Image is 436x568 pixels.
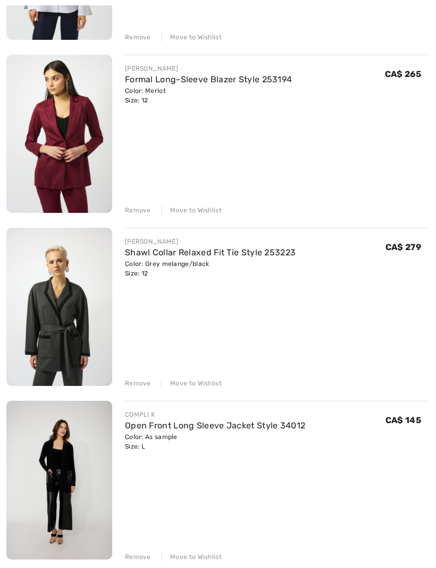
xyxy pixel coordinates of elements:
span: CA$ 265 [385,69,421,79]
div: Move to Wishlist [161,32,222,42]
div: Move to Wishlist [161,552,222,562]
div: Remove [125,32,151,42]
a: Open Front Long Sleeve Jacket Style 34012 [125,420,305,431]
img: Shawl Collar Relaxed Fit Tie Style 253223 [6,228,112,386]
img: Formal Long-Sleeve Blazer Style 253194 [6,55,112,213]
div: Remove [125,205,151,215]
div: Color: Grey melange/black Size: 12 [125,259,296,278]
a: Shawl Collar Relaxed Fit Tie Style 253223 [125,247,296,257]
a: Formal Long-Sleeve Blazer Style 253194 [125,74,292,84]
span: CA$ 279 [385,242,421,252]
span: CA$ 145 [385,415,421,425]
div: [PERSON_NAME] [125,64,292,73]
div: Color: Merlot Size: 12 [125,86,292,105]
div: Remove [125,378,151,388]
div: COMPLI K [125,410,305,419]
div: Move to Wishlist [161,205,222,215]
div: Remove [125,552,151,562]
div: Color: As sample Size: L [125,432,305,451]
img: Open Front Long Sleeve Jacket Style 34012 [6,401,112,560]
div: [PERSON_NAME] [125,237,296,246]
div: Move to Wishlist [161,378,222,388]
